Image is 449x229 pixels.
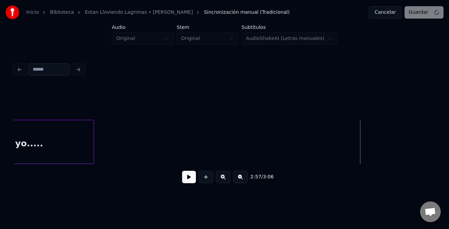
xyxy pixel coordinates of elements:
nav: breadcrumb [26,9,290,16]
span: 3:06 [263,174,273,180]
span: Sincronización manual (Tradicional) [204,9,289,16]
span: 2:57 [250,174,261,180]
a: Biblioteca [50,9,74,16]
button: Cancelar [369,6,402,19]
div: / [250,174,267,180]
a: Estan Lloviendo Lagrimas • [PERSON_NAME] [85,9,193,16]
label: Subtítulos [241,25,337,30]
a: Inicio [26,9,39,16]
label: Stem [177,25,239,30]
label: Audio [112,25,174,30]
img: youka [6,6,19,19]
div: Chat abierto [420,201,441,222]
